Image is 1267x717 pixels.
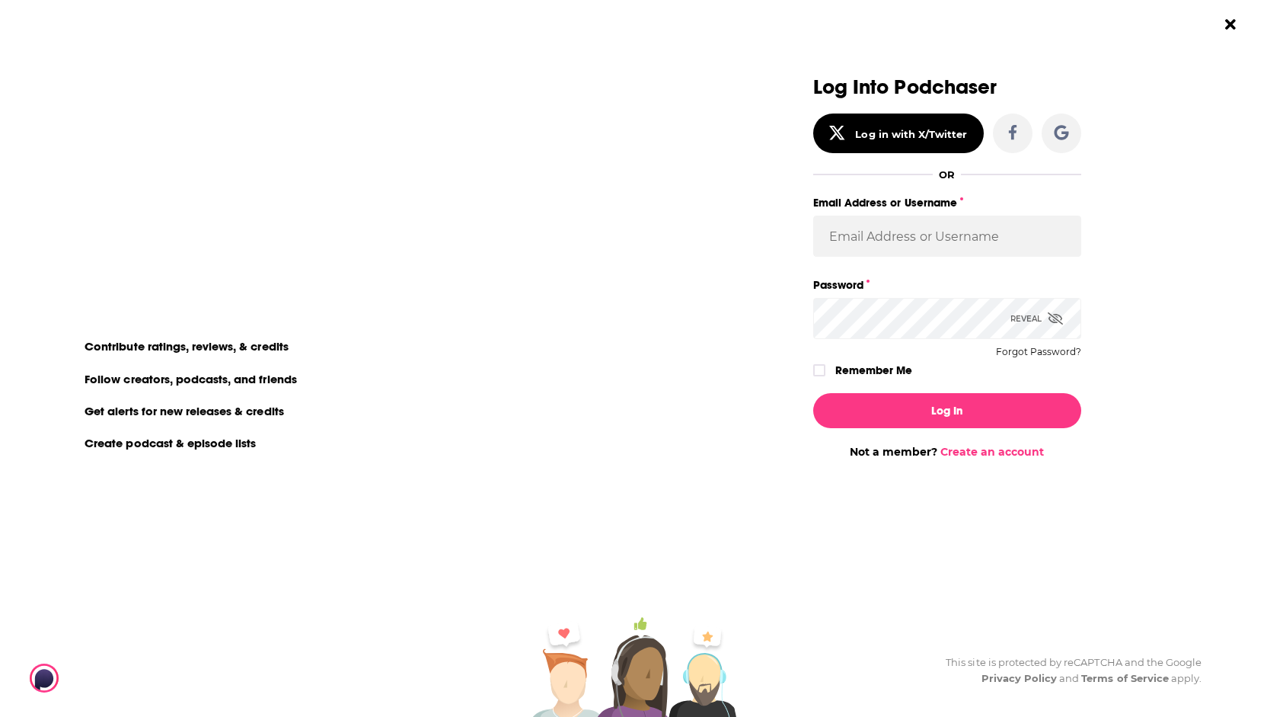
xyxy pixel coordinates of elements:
[75,433,266,453] li: Create podcast & episode lists
[940,445,1044,459] a: Create an account
[855,128,967,140] div: Log in with X/Twitter
[1010,298,1063,339] div: Reveal
[75,369,308,389] li: Follow creators, podcasts, and friends
[835,360,912,380] label: Remember Me
[813,393,1081,428] button: Log In
[1216,10,1245,39] button: Close Button
[996,347,1081,357] button: Forgot Password?
[1081,672,1169,684] a: Terms of Service
[30,664,164,693] a: Podchaser - Follow, Share and Rate Podcasts
[75,309,380,324] li: On Podchaser you can:
[813,114,984,153] button: Log in with X/Twitter
[981,672,1058,684] a: Privacy Policy
[75,336,299,356] li: Contribute ratings, reviews, & credits
[813,216,1081,257] input: Email Address or Username
[933,655,1202,687] div: This site is protected by reCAPTCHA and the Google and apply.
[813,445,1081,459] div: Not a member?
[813,76,1081,98] h3: Log Into Podchaser
[813,193,1081,213] label: Email Address or Username
[813,275,1081,295] label: Password
[939,168,955,181] div: OR
[75,401,294,421] li: Get alerts for new releases & credits
[30,664,176,693] img: Podchaser - Follow, Share and Rate Podcasts
[149,80,299,101] a: create an account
